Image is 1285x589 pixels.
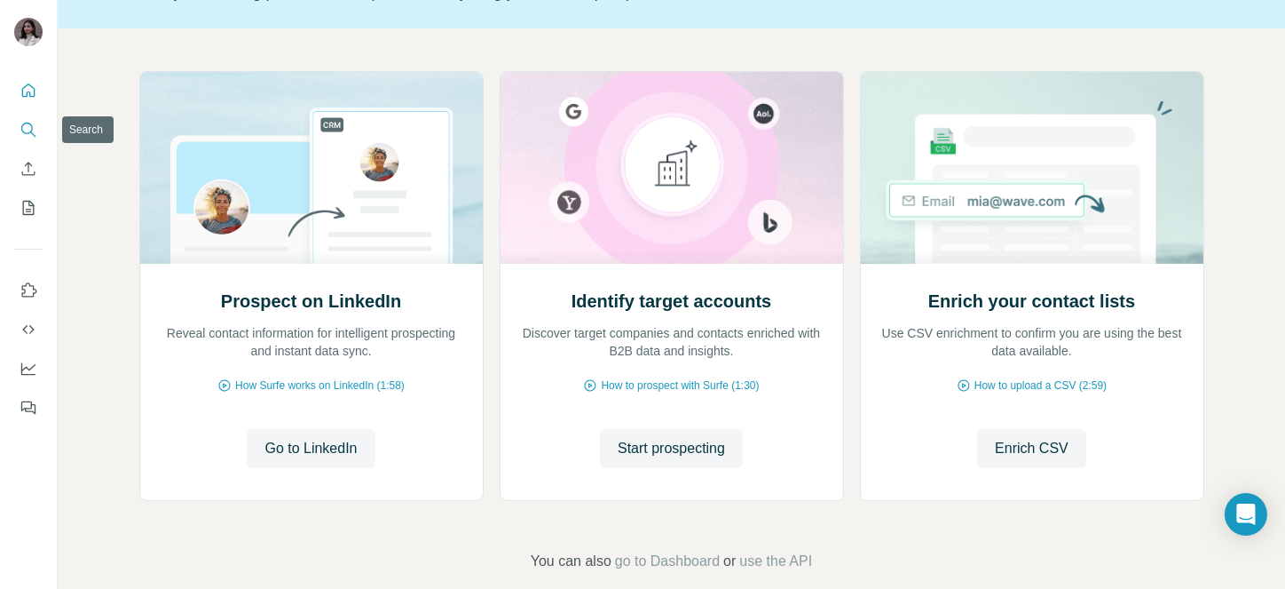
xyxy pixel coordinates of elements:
button: go to Dashboard [615,551,720,572]
p: Reveal contact information for intelligent prospecting and instant data sync. [158,324,465,360]
button: Use Surfe API [14,314,43,346]
span: or [723,551,736,572]
p: Discover target companies and contacts enriched with B2B data and insights. [518,324,825,360]
h2: Enrich your contact lists [928,289,1135,314]
h2: Identify target accounts [572,289,772,314]
span: Start prospecting [618,438,725,459]
span: Enrich CSV [995,438,1068,459]
button: Feedback [14,392,43,424]
button: Enrich CSV [977,429,1086,468]
span: You can also [531,551,611,572]
button: Enrich CSV [14,153,43,185]
img: Prospect on LinkedIn [139,72,484,264]
span: How to prospect with Surfe (1:30) [601,378,759,394]
img: Enrich your contact lists [860,72,1204,264]
span: How Surfe works on LinkedIn (1:58) [235,378,405,394]
img: Identify target accounts [500,72,844,264]
h2: Prospect on LinkedIn [221,289,401,314]
p: Use CSV enrichment to confirm you are using the best data available. [879,324,1186,360]
div: Open Intercom Messenger [1225,493,1267,536]
img: Avatar [14,18,43,46]
button: Quick start [14,75,43,107]
button: Use Surfe on LinkedIn [14,275,43,306]
button: Search [14,114,43,146]
span: Go to LinkedIn [264,438,357,459]
button: Start prospecting [600,429,743,468]
button: Dashboard [14,353,43,385]
button: Go to LinkedIn [247,429,374,468]
button: My lists [14,192,43,224]
button: use the API [739,551,812,572]
span: How to upload a CSV (2:59) [974,378,1107,394]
